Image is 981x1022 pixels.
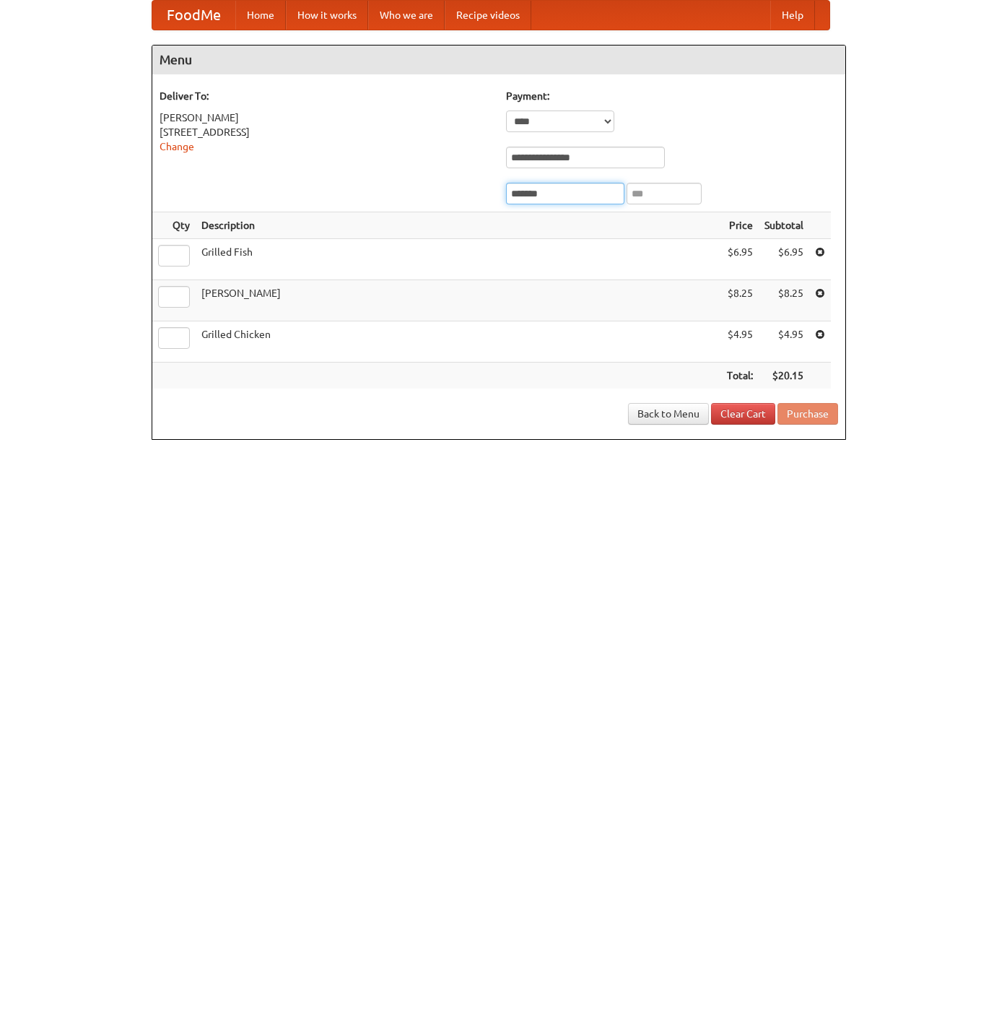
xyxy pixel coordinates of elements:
[160,141,194,152] a: Change
[721,239,759,280] td: $6.95
[759,212,809,239] th: Subtotal
[445,1,531,30] a: Recipe videos
[721,280,759,321] td: $8.25
[196,321,721,363] td: Grilled Chicken
[152,212,196,239] th: Qty
[777,403,838,425] button: Purchase
[235,1,286,30] a: Home
[160,125,492,139] div: [STREET_ADDRESS]
[721,363,759,389] th: Total:
[196,212,721,239] th: Description
[152,1,235,30] a: FoodMe
[759,239,809,280] td: $6.95
[759,321,809,363] td: $4.95
[286,1,368,30] a: How it works
[196,280,721,321] td: [PERSON_NAME]
[759,363,809,389] th: $20.15
[160,111,492,125] div: [PERSON_NAME]
[721,321,759,363] td: $4.95
[196,239,721,280] td: Grilled Fish
[160,89,492,103] h5: Deliver To:
[721,212,759,239] th: Price
[152,46,845,74] h4: Menu
[770,1,815,30] a: Help
[628,403,709,425] a: Back to Menu
[368,1,445,30] a: Who we are
[506,89,838,103] h5: Payment:
[759,280,809,321] td: $8.25
[711,403,775,425] a: Clear Cart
